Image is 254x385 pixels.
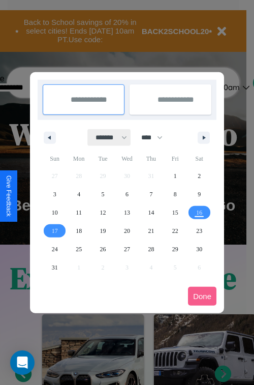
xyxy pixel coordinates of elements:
[91,222,115,240] button: 19
[187,203,211,222] button: 16
[187,167,211,185] button: 2
[172,222,178,240] span: 22
[124,222,130,240] span: 20
[52,258,58,277] span: 31
[188,287,216,306] button: Done
[163,203,187,222] button: 15
[198,167,201,185] span: 2
[67,185,90,203] button: 4
[163,240,187,258] button: 29
[5,175,12,217] div: Give Feedback
[76,240,82,258] span: 25
[43,185,67,203] button: 3
[43,151,67,167] span: Sun
[100,222,106,240] span: 19
[163,167,187,185] button: 1
[172,203,178,222] span: 15
[148,203,154,222] span: 14
[43,258,67,277] button: 31
[139,240,163,258] button: 28
[149,185,152,203] span: 7
[67,203,90,222] button: 11
[115,151,139,167] span: Wed
[148,222,154,240] span: 21
[198,185,201,203] span: 9
[187,185,211,203] button: 9
[53,185,56,203] span: 3
[43,222,67,240] button: 17
[102,185,105,203] span: 5
[91,240,115,258] button: 26
[67,222,90,240] button: 18
[76,203,82,222] span: 11
[115,203,139,222] button: 13
[115,240,139,258] button: 27
[163,222,187,240] button: 22
[91,203,115,222] button: 12
[139,203,163,222] button: 14
[115,222,139,240] button: 20
[124,240,130,258] span: 27
[67,151,90,167] span: Mon
[172,240,178,258] span: 29
[163,185,187,203] button: 8
[43,240,67,258] button: 24
[76,222,82,240] span: 18
[196,240,202,258] span: 30
[115,185,139,203] button: 6
[139,151,163,167] span: Thu
[91,185,115,203] button: 5
[124,203,130,222] span: 13
[125,185,129,203] span: 6
[174,167,177,185] span: 1
[187,151,211,167] span: Sat
[139,185,163,203] button: 7
[67,240,90,258] button: 25
[139,222,163,240] button: 21
[163,151,187,167] span: Fri
[52,240,58,258] span: 24
[100,203,106,222] span: 12
[174,185,177,203] span: 8
[91,151,115,167] span: Tue
[196,203,202,222] span: 16
[196,222,202,240] span: 23
[52,203,58,222] span: 10
[100,240,106,258] span: 26
[187,222,211,240] button: 23
[10,350,35,375] div: Open Intercom Messenger
[52,222,58,240] span: 17
[148,240,154,258] span: 28
[77,185,80,203] span: 4
[187,240,211,258] button: 30
[43,203,67,222] button: 10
